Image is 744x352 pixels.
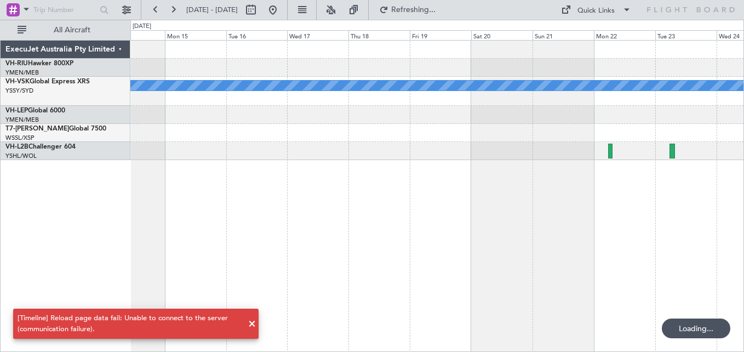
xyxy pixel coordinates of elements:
[5,78,30,85] span: VH-VSK
[471,30,533,40] div: Sat 20
[5,60,28,67] span: VH-RIU
[28,26,116,34] span: All Aircraft
[186,5,238,15] span: [DATE] - [DATE]
[391,6,437,14] span: Refreshing...
[5,107,28,114] span: VH-LEP
[5,78,90,85] a: VH-VSKGlobal Express XRS
[12,21,119,39] button: All Aircraft
[5,87,33,95] a: YSSY/SYD
[18,313,242,334] div: [Timeline] Reload page data fail: Unable to connect to the server (communication failure).
[5,69,39,77] a: YMEN/MEB
[662,319,730,338] div: Loading...
[5,144,28,150] span: VH-L2B
[104,30,165,40] div: Sun 14
[348,30,410,40] div: Thu 18
[594,30,655,40] div: Mon 22
[577,5,615,16] div: Quick Links
[165,30,226,40] div: Mon 15
[533,30,594,40] div: Sun 21
[226,30,288,40] div: Tue 16
[655,30,717,40] div: Tue 23
[374,1,440,19] button: Refreshing...
[5,144,76,150] a: VH-L2BChallenger 604
[5,116,39,124] a: YMEN/MEB
[5,126,106,132] a: T7-[PERSON_NAME]Global 7500
[33,2,96,18] input: Trip Number
[133,22,151,31] div: [DATE]
[5,107,65,114] a: VH-LEPGlobal 6000
[5,134,35,142] a: WSSL/XSP
[5,60,73,67] a: VH-RIUHawker 800XP
[410,30,471,40] div: Fri 19
[287,30,348,40] div: Wed 17
[556,1,637,19] button: Quick Links
[5,152,37,160] a: YSHL/WOL
[5,126,69,132] span: T7-[PERSON_NAME]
